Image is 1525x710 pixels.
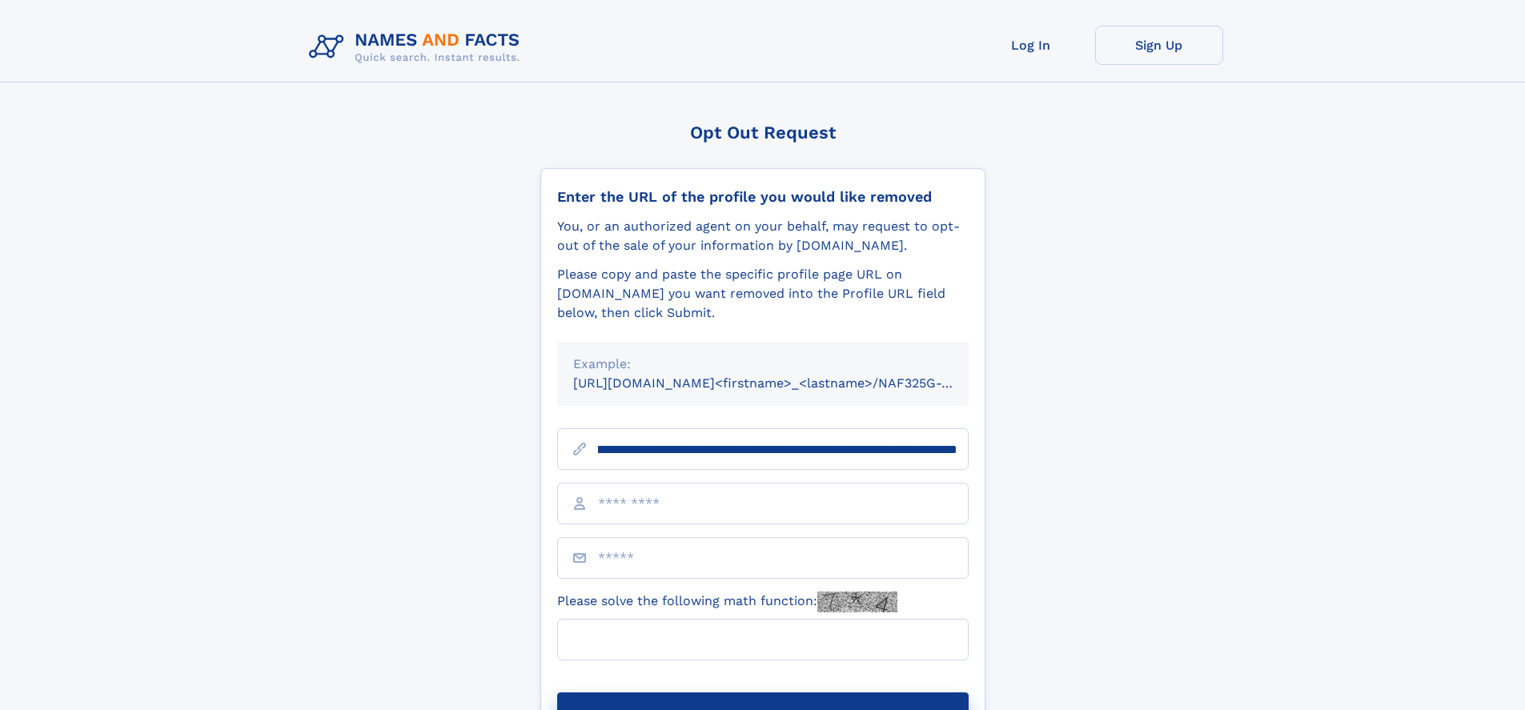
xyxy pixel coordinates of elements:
[557,265,969,323] div: Please copy and paste the specific profile page URL on [DOMAIN_NAME] you want removed into the Pr...
[967,26,1095,65] a: Log In
[573,375,999,391] small: [URL][DOMAIN_NAME]<firstname>_<lastname>/NAF325G-xxxxxxxx
[303,26,533,69] img: Logo Names and Facts
[557,188,969,206] div: Enter the URL of the profile you would like removed
[557,217,969,255] div: You, or an authorized agent on your behalf, may request to opt-out of the sale of your informatio...
[1095,26,1223,65] a: Sign Up
[573,355,953,374] div: Example:
[557,592,897,612] label: Please solve the following math function:
[540,122,985,142] div: Opt Out Request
